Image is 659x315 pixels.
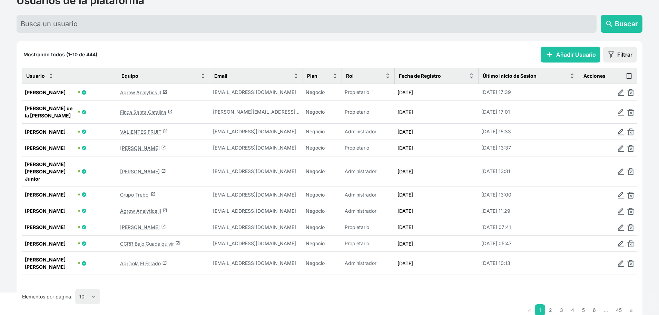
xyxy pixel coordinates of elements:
[479,156,579,187] td: [DATE] 13:31
[395,203,479,219] td: [DATE]
[479,187,579,203] td: [DATE] 13:00
[618,240,624,247] img: edit
[120,192,156,198] a: Grupo Trebollaunch
[479,84,579,101] td: [DATE] 17:39
[627,208,634,215] img: delete
[163,129,168,134] span: launch
[78,131,80,133] span: 🟢
[168,109,173,114] span: launch
[161,224,166,229] span: launch
[618,168,624,175] img: edit
[210,252,303,275] td: maferrer@ckmconsultores.com
[395,252,479,275] td: [DATE]
[342,219,395,235] td: Propietario
[210,236,303,252] td: abejarano@crbajoguadalquivir.com
[479,203,579,219] td: [DATE] 11:29
[479,219,579,235] td: [DATE] 07:41
[583,72,606,79] span: Acciones
[120,224,166,230] a: [PERSON_NAME]launch
[342,101,395,124] td: Propietario
[120,109,173,115] a: Finca Santa Catalinalaunch
[25,240,77,247] span: [PERSON_NAME]
[303,124,342,140] td: Negocio
[395,101,479,124] td: [DATE]
[627,260,634,267] img: delete
[618,128,624,135] img: edit
[618,109,624,116] img: edit
[303,84,342,101] td: Negocio
[346,72,354,79] span: Rol
[395,84,479,101] td: [DATE]
[210,140,303,156] td: asojorge@gmail.com
[81,241,87,246] span: Usuario Verificado
[81,225,87,230] span: Usuario Verificado
[25,256,77,270] span: [PERSON_NAME] [PERSON_NAME]
[25,128,77,135] span: [PERSON_NAME]
[17,15,597,33] input: Busca un usuario
[303,156,342,187] td: Negocio
[120,129,168,135] a: VALIENTES FRUITlaunch
[210,187,303,203] td: riego@grupotrebol.pe
[342,187,395,203] td: Administrador
[395,236,479,252] td: [DATE]
[307,72,317,79] span: Plan
[81,192,87,197] span: Usuario Verificado
[120,89,167,95] a: Agrow Analytics IIlaunch
[342,236,395,252] td: Propietario
[151,192,156,197] span: launch
[479,140,579,156] td: [DATE] 13:37
[25,191,77,198] span: [PERSON_NAME]
[120,208,167,214] a: Agrow Analytics IIlaunch
[627,145,634,152] img: delete
[605,20,613,28] span: search
[342,252,395,275] td: Administrador
[78,111,80,113] span: 🟢
[81,129,87,134] span: Usuario Verificado
[303,203,342,219] td: Negocio
[469,73,474,78] img: sort
[23,51,97,58] p: Mostrando todos (1-10 de 444)
[627,109,634,116] img: delete
[25,105,77,119] span: [PERSON_NAME] de la [PERSON_NAME]
[479,101,579,124] td: [DATE] 17:01
[25,144,77,152] span: [PERSON_NAME]
[175,241,180,246] span: launch
[627,168,634,175] img: delete
[395,124,479,140] td: [DATE]
[332,73,337,78] img: sort
[210,203,303,219] td: inbal@gmail.com
[479,252,579,275] td: [DATE] 10:13
[627,128,634,135] img: delete
[120,241,180,247] a: CCRR Bajo Guadalquivirlaunch
[483,72,537,79] span: Último Inicio de Sesión
[161,169,166,173] span: launch
[303,101,342,124] td: Negocio
[210,101,303,124] td: alfredo@fincasantacatalina.com
[162,260,167,265] span: launch
[385,73,390,78] img: sort
[627,192,634,199] img: delete
[78,226,80,229] span: 🟢
[630,307,633,314] span: »
[303,187,342,203] td: Negocio
[545,50,553,59] span: add
[618,224,624,231] img: edit
[479,124,579,140] td: [DATE] 15:33
[627,89,634,96] img: delete
[78,91,80,94] span: 🟢
[25,89,77,96] span: [PERSON_NAME]
[81,109,87,115] span: Usuario Verificado
[161,145,166,150] span: launch
[303,219,342,235] td: Negocio
[120,169,166,174] a: [PERSON_NAME]launch
[342,156,395,187] td: Administrador
[618,260,624,267] img: edit
[26,72,45,79] span: Usuario
[78,262,80,265] span: 🟢
[342,84,395,101] td: Propietario
[210,124,303,140] td: garrimar@telefonica.net
[200,73,206,78] img: sort
[395,156,479,187] td: [DATE]
[81,145,87,151] span: Usuario Verificado
[120,260,167,266] a: Agrícola El Foradolaunch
